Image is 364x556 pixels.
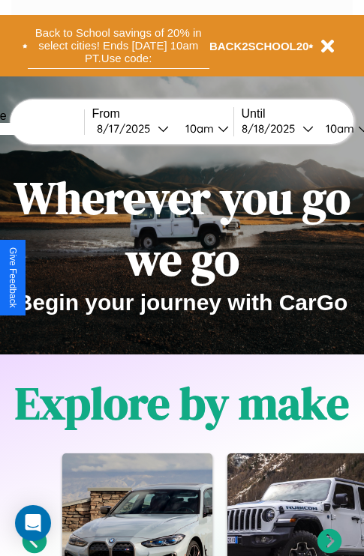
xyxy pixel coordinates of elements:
[242,121,302,136] div: 8 / 18 / 2025
[15,372,349,434] h1: Explore by make
[178,121,218,136] div: 10am
[209,40,309,52] b: BACK2SCHOOL20
[318,121,358,136] div: 10am
[15,505,51,541] div: Open Intercom Messenger
[8,247,18,308] div: Give Feedback
[97,121,158,136] div: 8 / 17 / 2025
[28,22,209,69] button: Back to School savings of 20% in select cities! Ends [DATE] 10am PT.Use code:
[92,121,173,136] button: 8/17/2025
[92,107,233,121] label: From
[173,121,233,136] button: 10am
